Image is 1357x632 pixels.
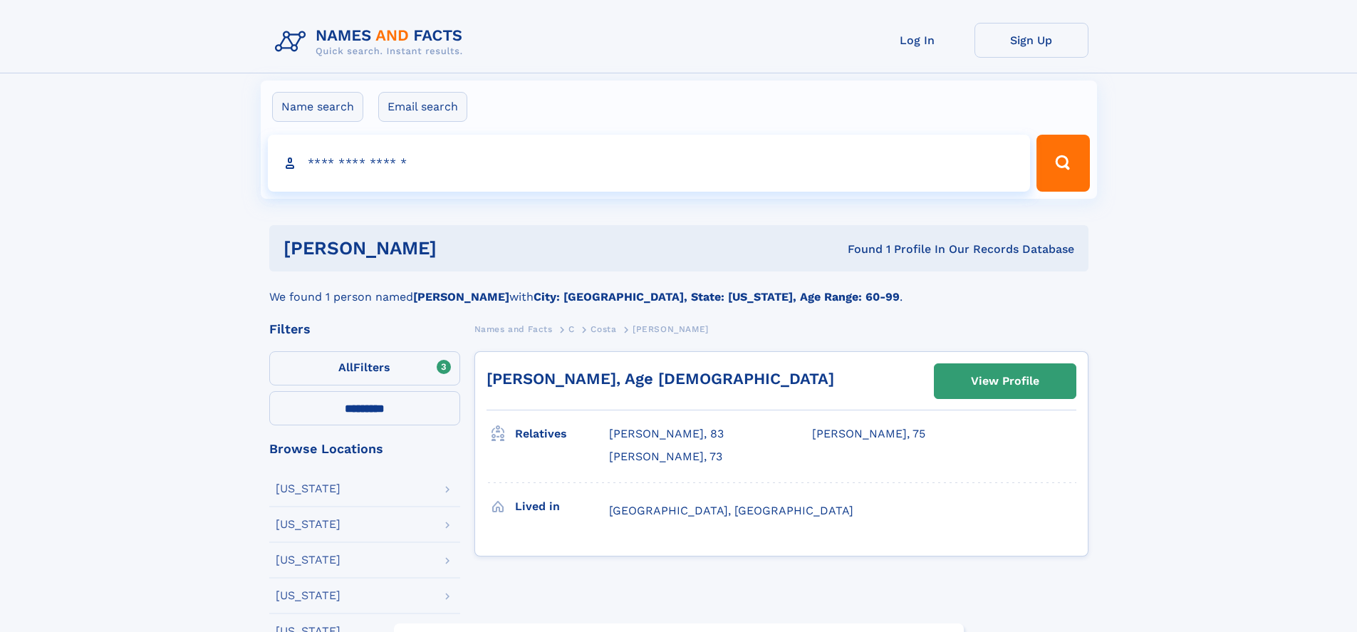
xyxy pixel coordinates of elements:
[591,320,616,338] a: Costa
[276,554,340,566] div: [US_STATE]
[276,519,340,530] div: [US_STATE]
[269,323,460,336] div: Filters
[269,442,460,455] div: Browse Locations
[269,351,460,385] label: Filters
[276,483,340,494] div: [US_STATE]
[269,23,474,61] img: Logo Names and Facts
[515,422,609,446] h3: Relatives
[609,449,722,465] a: [PERSON_NAME], 73
[568,320,575,338] a: C
[591,324,616,334] span: Costa
[1036,135,1089,192] button: Search Button
[272,92,363,122] label: Name search
[338,361,353,374] span: All
[269,271,1088,306] div: We found 1 person named with .
[609,426,724,442] a: [PERSON_NAME], 83
[971,365,1039,398] div: View Profile
[276,590,340,601] div: [US_STATE]
[633,324,709,334] span: [PERSON_NAME]
[284,239,643,257] h1: [PERSON_NAME]
[487,370,834,388] a: [PERSON_NAME], Age [DEMOGRAPHIC_DATA]
[515,494,609,519] h3: Lived in
[935,364,1076,398] a: View Profile
[974,23,1088,58] a: Sign Up
[609,504,853,517] span: [GEOGRAPHIC_DATA], [GEOGRAPHIC_DATA]
[568,324,575,334] span: C
[861,23,974,58] a: Log In
[534,290,900,304] b: City: [GEOGRAPHIC_DATA], State: [US_STATE], Age Range: 60-99
[378,92,467,122] label: Email search
[812,426,925,442] a: [PERSON_NAME], 75
[474,320,553,338] a: Names and Facts
[413,290,509,304] b: [PERSON_NAME]
[642,242,1074,257] div: Found 1 Profile In Our Records Database
[268,135,1031,192] input: search input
